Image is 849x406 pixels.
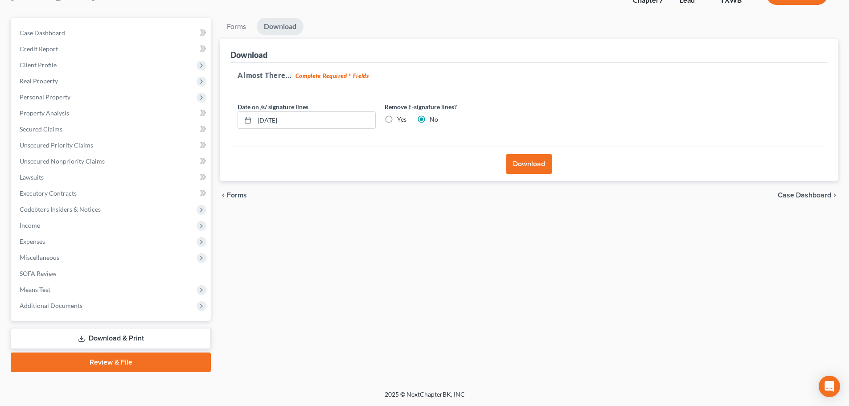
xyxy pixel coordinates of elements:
[12,153,211,169] a: Unsecured Nonpriority Claims
[430,115,438,124] label: No
[220,18,253,35] a: Forms
[20,29,65,37] span: Case Dashboard
[295,72,369,79] strong: Complete Required * Fields
[257,18,304,35] a: Download
[220,192,227,199] i: chevron_left
[220,192,259,199] button: chevron_left Forms
[227,192,247,199] span: Forms
[20,238,45,245] span: Expenses
[20,221,40,229] span: Income
[20,270,57,277] span: SOFA Review
[778,192,838,199] a: Case Dashboard chevron_right
[12,41,211,57] a: Credit Report
[12,137,211,153] a: Unsecured Priority Claims
[171,390,679,406] div: 2025 © NextChapterBK, INC
[20,302,82,309] span: Additional Documents
[20,45,58,53] span: Credit Report
[11,353,211,372] a: Review & File
[20,157,105,165] span: Unsecured Nonpriority Claims
[20,286,50,293] span: Means Test
[819,376,840,397] div: Open Intercom Messenger
[20,109,69,117] span: Property Analysis
[238,70,820,81] h5: Almost There...
[11,328,211,349] a: Download & Print
[20,93,70,101] span: Personal Property
[238,102,308,111] label: Date on /s/ signature lines
[12,266,211,282] a: SOFA Review
[778,192,831,199] span: Case Dashboard
[12,105,211,121] a: Property Analysis
[20,189,77,197] span: Executory Contracts
[20,205,101,213] span: Codebtors Insiders & Notices
[20,61,57,69] span: Client Profile
[20,77,58,85] span: Real Property
[20,173,44,181] span: Lawsuits
[397,115,406,124] label: Yes
[506,154,552,174] button: Download
[230,49,267,60] div: Download
[12,185,211,201] a: Executory Contracts
[385,102,523,111] label: Remove E-signature lines?
[12,169,211,185] a: Lawsuits
[20,254,59,261] span: Miscellaneous
[254,112,375,129] input: MM/DD/YYYY
[12,25,211,41] a: Case Dashboard
[12,121,211,137] a: Secured Claims
[20,141,93,149] span: Unsecured Priority Claims
[20,125,62,133] span: Secured Claims
[831,192,838,199] i: chevron_right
